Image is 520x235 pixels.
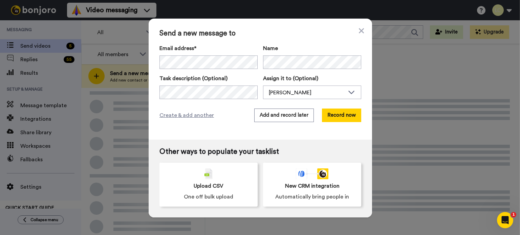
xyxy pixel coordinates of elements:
[263,44,278,52] span: Name
[159,44,258,52] label: Email address*
[159,111,214,119] span: Create & add another
[511,212,516,217] span: 1
[204,168,213,179] img: csv-grey.png
[194,182,223,190] span: Upload CSV
[263,74,361,83] label: Assign it to (Optional)
[159,29,361,38] span: Send a new message to
[159,74,258,83] label: Task description (Optional)
[285,182,340,190] span: New CRM integration
[254,109,314,122] button: Add and record later
[497,212,513,228] iframe: Intercom live chat
[184,193,233,201] span: One off bulk upload
[269,89,345,97] div: [PERSON_NAME]
[322,109,361,122] button: Record now
[159,148,361,156] span: Other ways to populate your tasklist
[296,168,328,179] div: animation
[275,193,349,201] span: Automatically bring people in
